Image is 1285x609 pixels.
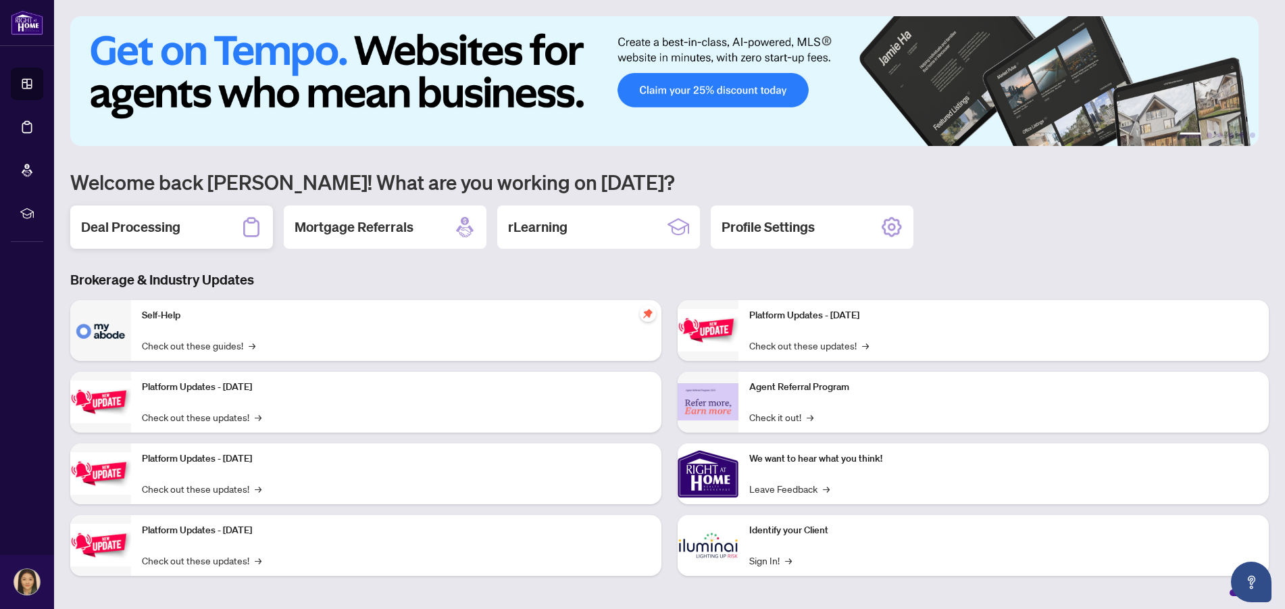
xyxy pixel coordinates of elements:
[11,10,43,35] img: logo
[142,481,261,496] a: Check out these updates!→
[807,410,813,424] span: →
[142,380,651,395] p: Platform Updates - [DATE]
[142,553,261,568] a: Check out these updates!→
[678,309,738,351] img: Platform Updates - June 23, 2025
[1239,132,1244,138] button: 5
[81,218,180,237] h2: Deal Processing
[1207,132,1212,138] button: 2
[722,218,815,237] h2: Profile Settings
[749,553,792,568] a: Sign In!→
[70,16,1259,146] img: Slide 0
[749,481,830,496] a: Leave Feedback→
[295,218,413,237] h2: Mortgage Referrals
[249,338,255,353] span: →
[749,452,1258,466] p: We want to hear what you think!
[70,270,1269,289] h3: Brokerage & Industry Updates
[70,381,131,423] img: Platform Updates - September 16, 2025
[14,569,40,595] img: Profile Icon
[640,306,656,322] span: pushpin
[70,524,131,566] img: Platform Updates - July 8, 2025
[142,308,651,323] p: Self-Help
[1228,132,1234,138] button: 4
[749,338,869,353] a: Check out these updates!→
[142,410,261,424] a: Check out these updates!→
[749,410,813,424] a: Check it out!→
[823,481,830,496] span: →
[1231,562,1271,602] button: Open asap
[142,338,255,353] a: Check out these guides!→
[255,553,261,568] span: →
[1180,132,1201,138] button: 1
[255,481,261,496] span: →
[749,308,1258,323] p: Platform Updates - [DATE]
[255,410,261,424] span: →
[1250,132,1255,138] button: 6
[749,523,1258,538] p: Identify your Client
[749,380,1258,395] p: Agent Referral Program
[70,452,131,495] img: Platform Updates - July 21, 2025
[1217,132,1223,138] button: 3
[508,218,568,237] h2: rLearning
[70,169,1269,195] h1: Welcome back [PERSON_NAME]! What are you working on [DATE]?
[862,338,869,353] span: →
[678,515,738,576] img: Identify your Client
[678,383,738,420] img: Agent Referral Program
[70,300,131,361] img: Self-Help
[142,452,651,466] p: Platform Updates - [DATE]
[678,443,738,504] img: We want to hear what you think!
[785,553,792,568] span: →
[142,523,651,538] p: Platform Updates - [DATE]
